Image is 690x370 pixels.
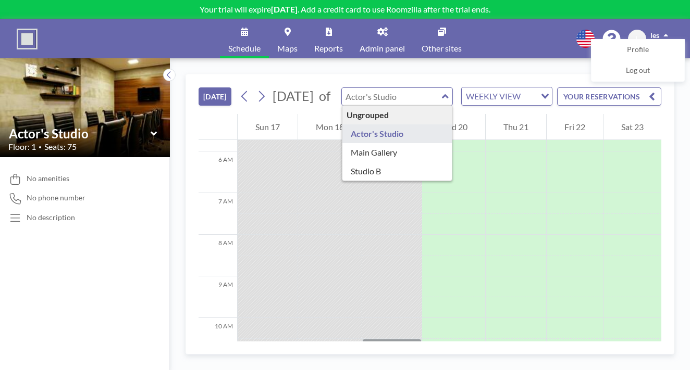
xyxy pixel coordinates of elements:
div: 6 AM [199,151,237,193]
div: Fri 22 [547,114,603,140]
span: Reports [314,44,343,53]
div: 9 AM [199,276,237,318]
div: Search for option [462,87,552,105]
span: of [319,88,330,104]
div: Sat 23 [603,114,661,140]
button: YOUR RESERVATIONS [557,87,661,106]
span: • [39,144,42,150]
div: 10 AM [199,318,237,360]
div: 8 AM [199,235,237,276]
span: WEEKLY VIEW [464,90,523,103]
span: Maps [277,44,298,53]
a: Schedule [220,19,269,58]
div: Actor's Studio [342,124,452,143]
input: Actor's Studio [9,126,151,141]
span: [DATE] [273,88,314,104]
span: No amenities [27,174,69,183]
input: Actor's Studio [342,88,442,105]
div: Main Gallery [342,143,452,162]
a: Reports [306,19,351,58]
a: Maps [269,19,306,58]
span: No phone number [27,193,85,202]
div: Sun 17 [238,114,298,140]
a: Profile [592,40,684,60]
div: Studio B [342,162,452,181]
div: Wed 20 [422,114,486,140]
div: Mon 18 [298,114,362,140]
input: Search for option [524,90,535,103]
img: organization-logo [17,29,38,49]
div: 7 AM [199,193,237,235]
a: Log out [592,60,684,81]
span: Log out [626,66,650,76]
span: Floor: 1 [8,142,36,152]
div: No description [27,213,75,222]
button: [DATE] [199,87,231,106]
span: Schedule [228,44,261,53]
span: Admin panel [360,44,405,53]
span: Seats: 75 [44,142,77,152]
b: [DATE] [271,4,298,14]
span: L [635,34,639,44]
div: Thu 21 [486,114,546,140]
a: Other sites [413,19,470,58]
span: les [650,31,659,40]
a: Admin panel [351,19,413,58]
span: Other sites [422,44,462,53]
div: Ungrouped [342,106,452,124]
span: Profile [627,45,649,55]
